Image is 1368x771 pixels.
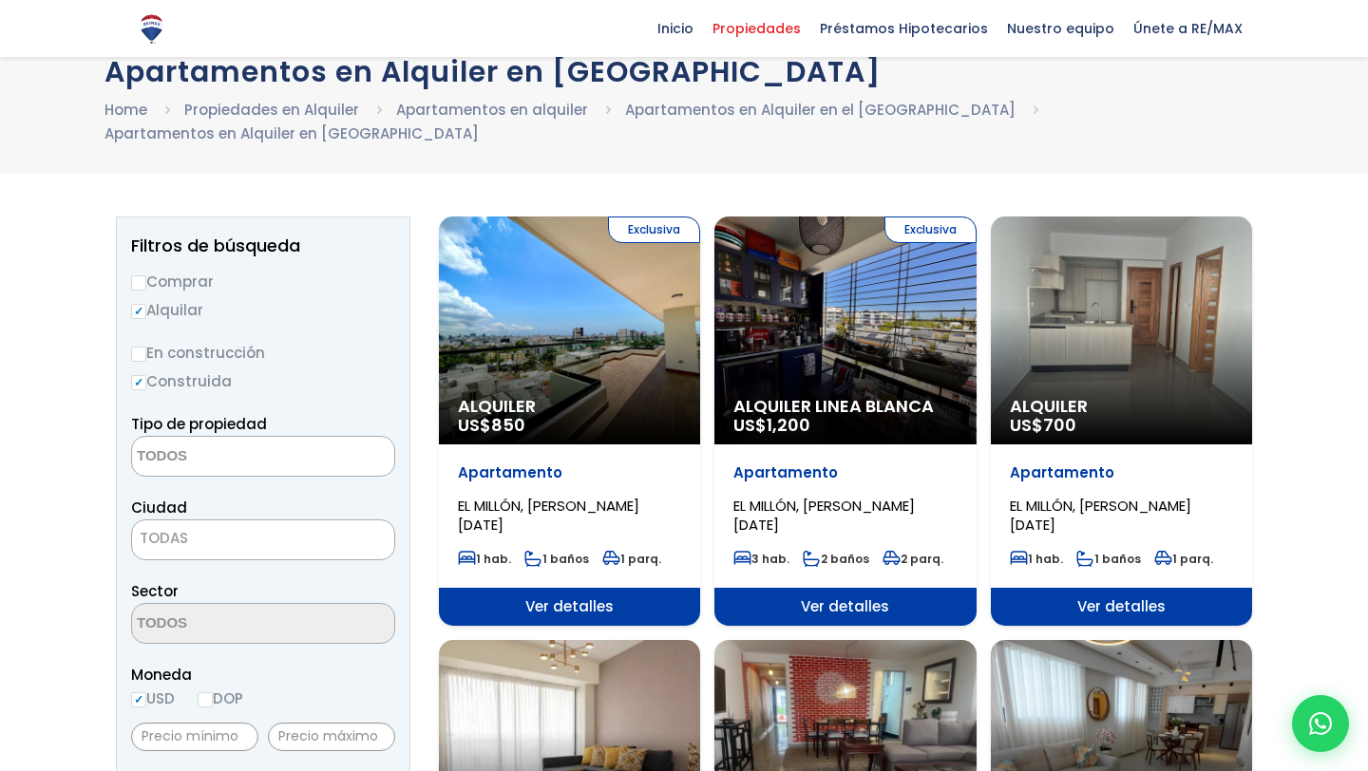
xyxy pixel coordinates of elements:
[1010,397,1233,416] span: Alquiler
[131,347,146,362] input: En construcción
[883,551,943,567] span: 2 parq.
[703,14,810,43] span: Propiedades
[458,496,639,535] span: EL MILLÓN, [PERSON_NAME][DATE]
[733,551,789,567] span: 3 hab.
[1010,496,1191,535] span: EL MILLÓN, [PERSON_NAME][DATE]
[458,463,681,482] p: Apartamento
[131,519,395,560] span: TODAS
[1043,413,1076,437] span: 700
[131,298,395,322] label: Alquilar
[131,686,175,710] label: USD
[140,528,188,548] span: TODAS
[131,581,179,601] span: Sector
[268,723,395,751] input: Precio máximo
[198,692,213,707] input: DOP
[733,397,957,416] span: Alquiler Linea Blanca
[714,216,976,626] a: Exclusiva Alquiler Linea Blanca US$1,200 Apartamento EL MILLÓN, [PERSON_NAME][DATE] 3 hab. 2 baño...
[810,14,997,43] span: Préstamos Hipotecarios
[132,525,394,552] span: TODAS
[131,369,395,393] label: Construida
[524,551,589,567] span: 1 baños
[458,413,525,437] span: US$
[131,236,395,255] h2: Filtros de búsqueda
[997,14,1124,43] span: Nuestro equipo
[608,216,700,243] span: Exclusiva
[767,413,810,437] span: 1,200
[131,498,187,517] span: Ciudad
[491,413,525,437] span: 850
[1076,551,1141,567] span: 1 baños
[1154,551,1213,567] span: 1 parq.
[131,275,146,291] input: Comprar
[132,437,316,478] textarea: Search
[131,692,146,707] input: USD
[135,12,168,46] img: Logo de REMAX
[1124,14,1252,43] span: Únete a RE/MAX
[131,270,395,293] label: Comprar
[458,397,681,416] span: Alquiler
[104,55,1263,88] h1: Apartamentos en Alquiler en [GEOGRAPHIC_DATA]
[991,588,1252,626] span: Ver detalles
[439,588,700,626] span: Ver detalles
[884,216,977,243] span: Exclusiva
[104,122,479,145] li: Apartamentos en Alquiler en [GEOGRAPHIC_DATA]
[131,375,146,390] input: Construida
[803,551,869,567] span: 2 baños
[131,414,267,434] span: Tipo de propiedad
[733,496,915,535] span: EL MILLÓN, [PERSON_NAME][DATE]
[1010,463,1233,482] p: Apartamento
[132,604,316,645] textarea: Search
[602,551,661,567] span: 1 parq.
[1010,551,1063,567] span: 1 hab.
[131,723,258,751] input: Precio mínimo
[648,14,703,43] span: Inicio
[991,216,1252,626] a: Alquiler US$700 Apartamento EL MILLÓN, [PERSON_NAME][DATE] 1 hab. 1 baños 1 parq. Ver detalles
[733,413,810,437] span: US$
[625,100,1016,120] a: Apartamentos en Alquiler en el [GEOGRAPHIC_DATA]
[131,304,146,319] input: Alquilar
[184,100,359,120] a: Propiedades en Alquiler
[439,216,700,626] a: Exclusiva Alquiler US$850 Apartamento EL MILLÓN, [PERSON_NAME][DATE] 1 hab. 1 baños 1 parq. Ver d...
[198,686,243,710] label: DOP
[104,100,147,120] a: Home
[733,463,957,482] p: Apartamento
[131,341,395,365] label: En construcción
[1010,413,1076,437] span: US$
[396,100,588,120] a: Apartamentos en alquiler
[458,551,511,567] span: 1 hab.
[131,663,395,686] span: Moneda
[714,588,976,626] span: Ver detalles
